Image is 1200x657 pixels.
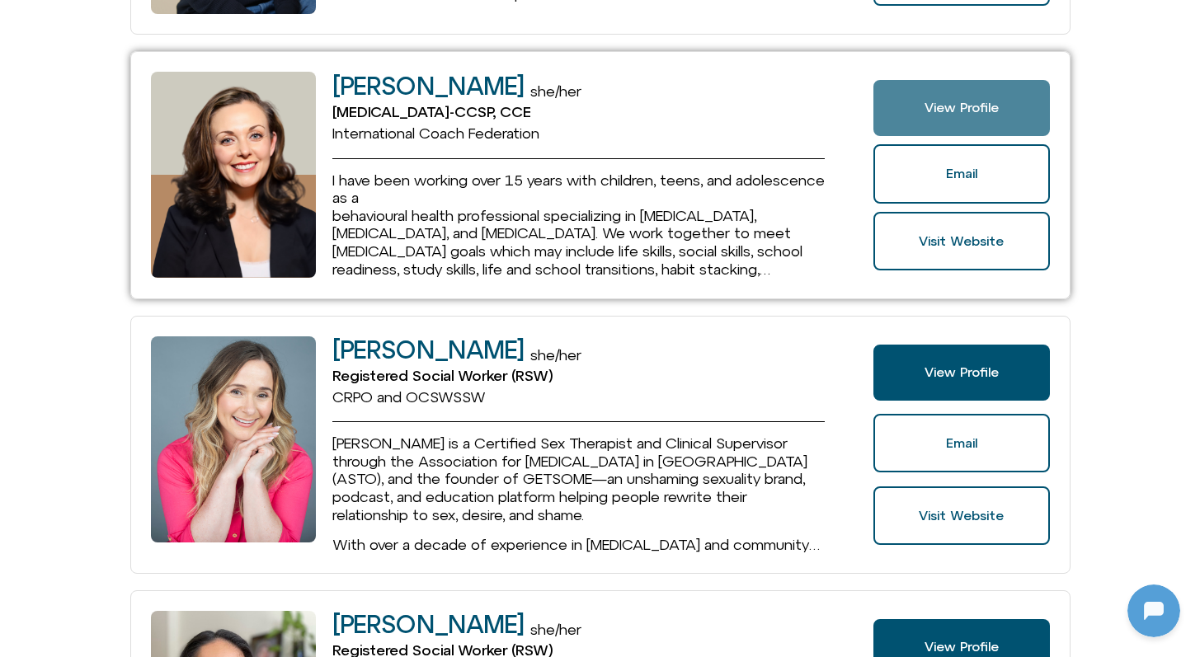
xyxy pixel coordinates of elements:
a: Website [873,212,1049,271]
span: Email [946,167,977,181]
a: View Profile [873,80,1049,136]
span: Registered Social Worker (RSW) [332,367,553,384]
span: Visit Website [919,234,1004,249]
a: View Profile [873,345,1049,401]
a: Website [873,486,1049,546]
a: Email [873,144,1049,204]
h2: [PERSON_NAME] [332,611,524,638]
iframe: Botpress [1127,584,1180,637]
h2: [PERSON_NAME] [332,336,524,364]
span: CRPO and OCSWSSW [332,388,486,406]
p: [PERSON_NAME] is a Certified Sex Therapist and Clinical Supervisor through the Association for [M... [332,434,826,523]
span: [MEDICAL_DATA]-CCSP, CCE [332,103,531,120]
span: she/her [530,346,581,364]
span: International Coach Federation [332,124,539,142]
h2: [PERSON_NAME] [332,73,524,100]
span: View Profile [925,365,999,380]
span: Email [946,436,977,451]
a: Email [873,414,1049,473]
span: View Profile [925,101,999,115]
span: View Profile [925,640,999,655]
span: Visit Website [919,509,1004,523]
span: she/her [530,621,581,638]
p: I have been working over 15 years with children, teens, and adolescence as a behavioural health p... [332,171,826,279]
span: she/her [530,82,581,100]
p: With over a decade of experience in [MEDICAL_DATA] and community mental health, [PERSON_NAME] bri... [332,536,826,554]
